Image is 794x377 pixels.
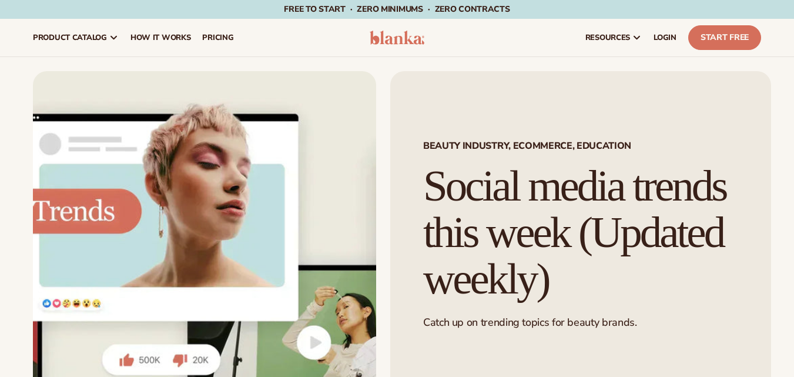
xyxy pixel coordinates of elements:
[688,25,761,50] a: Start Free
[423,315,636,329] span: Catch up on trending topics for beauty brands.
[370,31,425,45] img: logo
[284,4,510,15] span: Free to start · ZERO minimums · ZERO contracts
[125,19,197,56] a: How It Works
[27,19,125,56] a: product catalog
[423,141,738,151] span: Beauty Industry, Ecommerce, Education
[648,19,682,56] a: LOGIN
[196,19,239,56] a: pricing
[33,33,107,42] span: product catalog
[579,19,648,56] a: resources
[130,33,191,42] span: How It Works
[423,163,738,302] h1: Social media trends this week (Updated weekly)
[585,33,630,42] span: resources
[654,33,676,42] span: LOGIN
[202,33,233,42] span: pricing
